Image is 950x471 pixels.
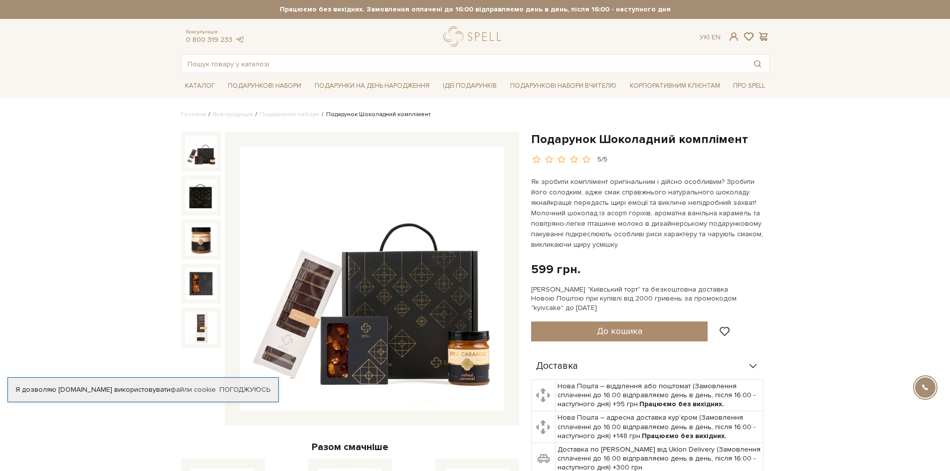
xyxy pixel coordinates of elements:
a: telegram [235,35,245,44]
h1: Подарунок Шоколадний комплімент [531,132,769,147]
a: файли cookie [171,385,216,394]
li: Подарунок Шоколадний комплімент [319,110,431,119]
div: Я дозволяю [DOMAIN_NAME] використовувати [8,385,278,394]
div: Разом смачніше [181,441,519,454]
a: 0 800 319 233 [186,35,232,44]
a: Вся продукція [213,111,253,118]
span: До кошика [597,325,642,336]
td: Нова Пошта – адресна доставка кур'єром (Замовлення сплаченні до 16:00 відправляємо день в день, п... [556,411,763,443]
span: Консультація: [186,29,245,35]
a: Каталог [181,78,219,94]
button: Пошук товару у каталозі [746,55,769,73]
a: Подарункові набори [260,111,319,118]
a: Корпоративним клієнтам [626,78,724,94]
a: logo [443,26,506,47]
span: Доставка [536,362,578,371]
img: Подарунок Шоколадний комплімент [185,223,217,255]
a: Погоджуюсь [219,385,270,394]
a: Про Spell [729,78,769,94]
b: Працюємо без вихідних. [639,400,724,408]
img: Подарунок Шоколадний комплімент [185,268,217,300]
td: Нова Пошта – відділення або поштомат (Замовлення сплаченні до 16:00 відправляємо день в день, піс... [556,379,763,411]
div: 5/5 [597,155,607,164]
img: Подарунок Шоколадний комплімент [185,179,217,211]
a: En [712,33,721,41]
p: Як зробити комплімент оригінальним і дійсно особливим? Зробити його солодким, адже смак справжньо... [531,176,765,250]
a: Подарункові набори [224,78,305,94]
strong: Працюємо без вихідних. Замовлення оплачені до 16:00 відправляємо день в день, після 16:00 - насту... [181,5,769,14]
input: Пошук товару у каталозі [182,55,746,73]
span: | [708,33,710,41]
b: Працюємо без вихідних. [642,432,727,440]
div: 599 грн. [531,262,580,277]
a: Головна [181,111,206,118]
a: Подарункові набори Вчителю [506,77,620,94]
div: Ук [700,33,721,42]
img: Подарунок Шоколадний комплімент [185,312,217,343]
img: Подарунок Шоколадний комплімент [240,147,504,411]
img: Подарунок Шоколадний комплімент [185,136,217,167]
div: [PERSON_NAME] "Київський торт" та безкоштовна доставка Новою Поштою при купівлі від 2000 гривень ... [531,285,769,313]
a: Ідеї подарунків [439,78,501,94]
button: До кошика [531,321,708,341]
a: Подарунки на День народження [311,78,433,94]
